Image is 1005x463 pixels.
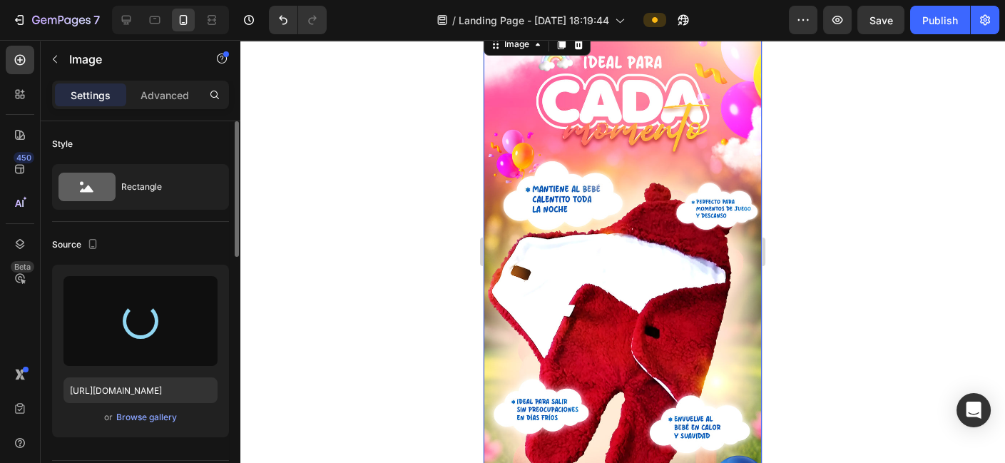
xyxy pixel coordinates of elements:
[956,393,991,427] div: Open Intercom Messenger
[116,411,177,424] div: Browse gallery
[6,6,106,34] button: 7
[71,88,111,103] p: Settings
[69,51,190,68] p: Image
[857,6,904,34] button: Save
[116,410,178,424] button: Browse gallery
[104,409,113,426] span: or
[11,261,34,273] div: Beta
[452,13,456,28] span: /
[52,138,73,151] div: Style
[269,6,327,34] div: Undo/Redo
[14,152,34,163] div: 450
[459,13,609,28] span: Landing Page - [DATE] 18:19:44
[121,171,208,203] div: Rectangle
[869,14,893,26] span: Save
[141,88,189,103] p: Advanced
[93,11,100,29] p: 7
[484,40,762,463] iframe: Design area
[52,235,101,255] div: Source
[63,377,218,403] input: https://example.com/image.jpg
[922,13,958,28] div: Publish
[910,6,970,34] button: Publish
